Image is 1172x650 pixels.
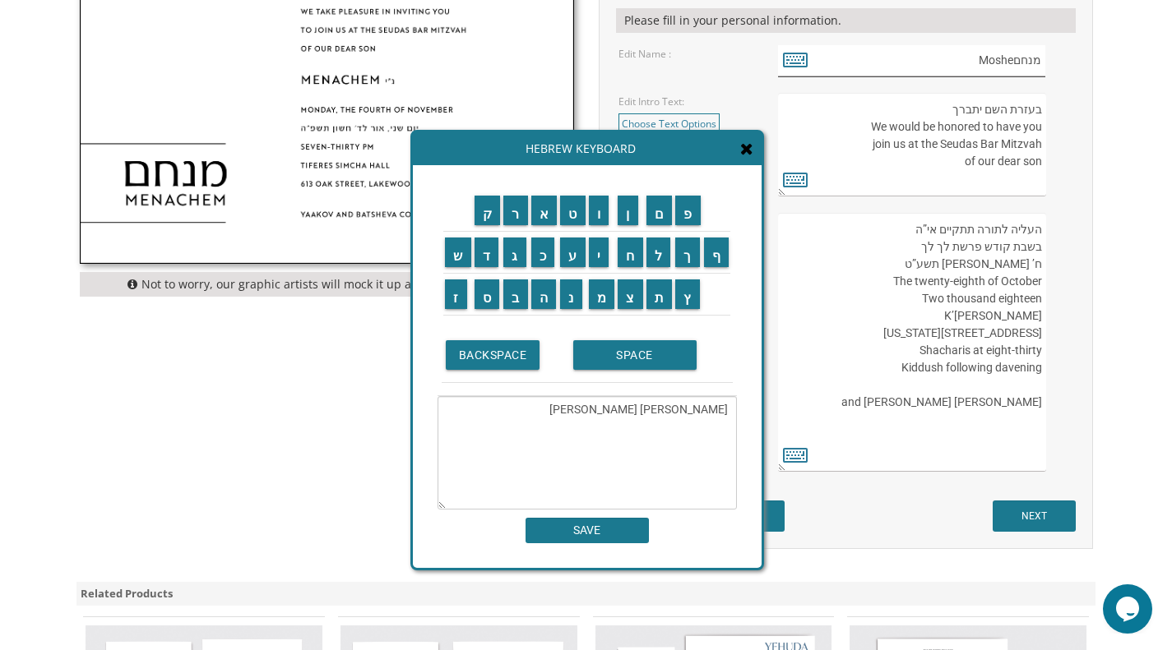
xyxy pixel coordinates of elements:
input: ס [475,279,500,309]
input: ר [503,196,528,225]
input: ך [675,237,700,267]
input: ש [445,237,471,267]
input: SAVE [526,518,649,543]
input: ז [445,279,467,309]
input: ע [560,237,586,267]
input: מ [589,279,615,309]
input: ם [646,196,673,225]
a: Choose Text Options [618,113,720,134]
div: Please fill in your personal information. [616,8,1076,33]
input: ת [646,279,673,309]
input: ץ [675,279,700,309]
input: א [531,196,558,225]
textarea: בעזרת השם יתברך We would be honored to have you join us at the Seudas Bar Mitzvah of our dear son [778,93,1045,196]
input: ח [618,237,643,267]
input: ל [646,237,671,267]
textarea: העליה לתורה תתקיים אי”ה בשבת קודש פרשת לך לך ח’ [PERSON_NAME] תשע”ט The twenty-eighth of October ... [778,213,1045,472]
div: Hebrew Keyboard [413,132,762,165]
input: צ [618,279,643,309]
input: SPACE [573,340,697,370]
label: Edit Name : [618,47,671,61]
input: ג [503,237,526,267]
input: י [589,237,609,267]
label: Edit Intro Text: [618,95,684,108]
input: ה [531,279,557,309]
input: ט [560,196,586,225]
input: ב [503,279,528,309]
input: BACKSPACE [446,340,540,370]
input: נ [560,279,582,309]
div: Not to worry, our graphic artists will mock it up and send you a proof! [80,272,574,297]
input: NEXT [993,500,1076,532]
iframe: chat widget [1103,584,1156,634]
input: ף [704,237,730,267]
input: פ [675,196,701,225]
input: ק [475,196,501,225]
div: Related Products [76,582,1096,606]
input: כ [531,237,555,267]
input: ן [618,196,638,225]
input: ד [475,237,499,267]
input: ו [589,196,609,225]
